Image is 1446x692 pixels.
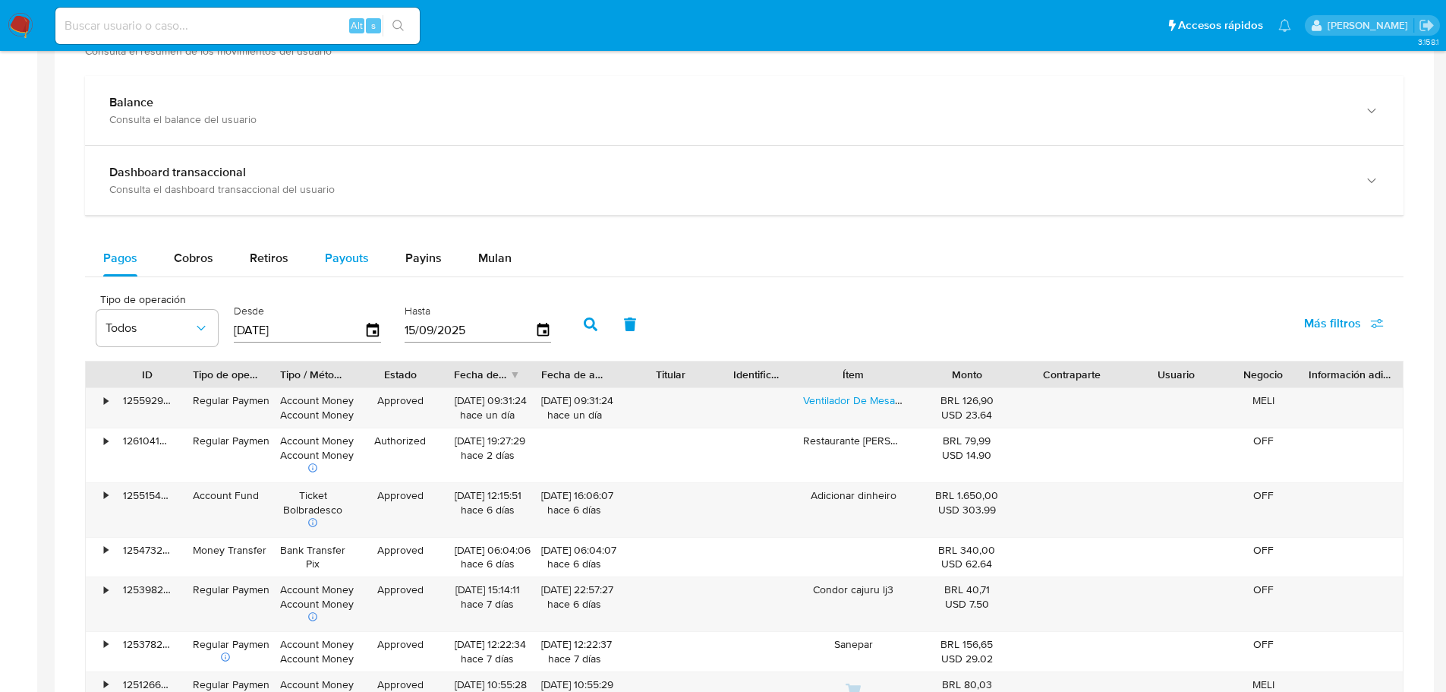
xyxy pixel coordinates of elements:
[351,18,363,33] span: Alt
[371,18,376,33] span: s
[1328,18,1413,33] p: nicolas.tyrkiel@mercadolibre.com
[1419,17,1435,33] a: Salir
[383,15,414,36] button: search-icon
[1418,36,1438,48] span: 3.158.1
[1178,17,1263,33] span: Accesos rápidos
[1278,19,1291,32] a: Notificaciones
[55,16,420,36] input: Buscar usuario o caso...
